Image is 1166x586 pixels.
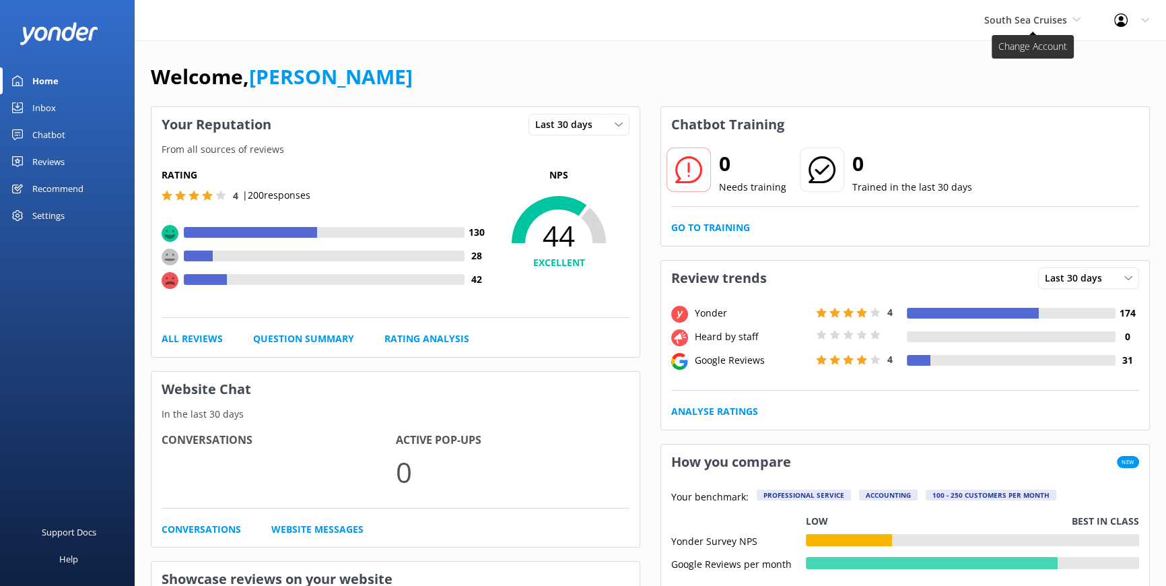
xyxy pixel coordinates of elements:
div: Chatbot [32,121,65,148]
a: [PERSON_NAME] [249,63,413,90]
p: In the last 30 days [151,407,640,422]
h4: Conversations [162,432,396,449]
div: Yonder Survey NPS [671,534,806,546]
div: Reviews [32,148,65,175]
h3: How you compare [661,445,801,480]
h4: 28 [465,249,488,263]
h1: Welcome, [151,61,413,93]
div: Inbox [32,94,56,121]
div: Yonder [691,306,813,321]
span: 4 [887,306,893,319]
span: Last 30 days [1045,271,1110,286]
a: Question Summary [253,331,354,346]
div: Professional Service [757,490,851,500]
p: NPS [488,168,629,183]
p: 0 [396,449,630,494]
h4: 0 [1116,329,1139,344]
div: Heard by staff [691,329,813,344]
a: All Reviews [162,331,223,346]
span: Last 30 days [535,117,601,132]
div: Home [32,67,59,94]
div: Support Docs [42,519,96,546]
span: New [1117,456,1139,468]
p: Low [806,514,828,529]
img: yonder-white-logo.png [20,22,98,44]
p: Needs training [719,180,786,195]
div: Settings [32,202,65,229]
a: Conversations [162,522,241,537]
a: Rating Analysis [384,331,469,346]
h4: 31 [1116,353,1139,368]
div: Help [59,546,78,573]
div: 100 - 250 customers per month [926,490,1056,500]
h3: Review trends [661,261,777,296]
h4: Active Pop-ups [396,432,630,449]
p: Best in class [1072,514,1139,529]
h3: Chatbot Training [661,107,794,142]
p: From all sources of reviews [151,142,640,157]
h4: EXCELLENT [488,255,629,270]
p: | 200 responses [242,188,310,203]
div: Google Reviews [691,353,813,368]
h5: Rating [162,168,488,183]
a: Website Messages [271,522,364,537]
h4: 42 [465,272,488,287]
span: 4 [887,353,893,366]
p: Your benchmark: [671,490,749,506]
h3: Your Reputation [151,107,281,142]
div: Recommend [32,175,83,202]
a: Analyse Ratings [671,404,758,419]
h4: 130 [465,225,488,240]
span: 4 [233,189,238,202]
span: 44 [488,219,629,253]
div: Google Reviews per month [671,557,806,569]
p: Trained in the last 30 days [852,180,972,195]
h2: 0 [719,148,786,180]
h2: 0 [852,148,972,180]
div: Accounting [859,490,918,500]
h3: Website Chat [151,372,640,407]
h4: 174 [1116,306,1139,321]
span: South Sea Cruises [984,13,1067,26]
a: Go to Training [671,220,750,235]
